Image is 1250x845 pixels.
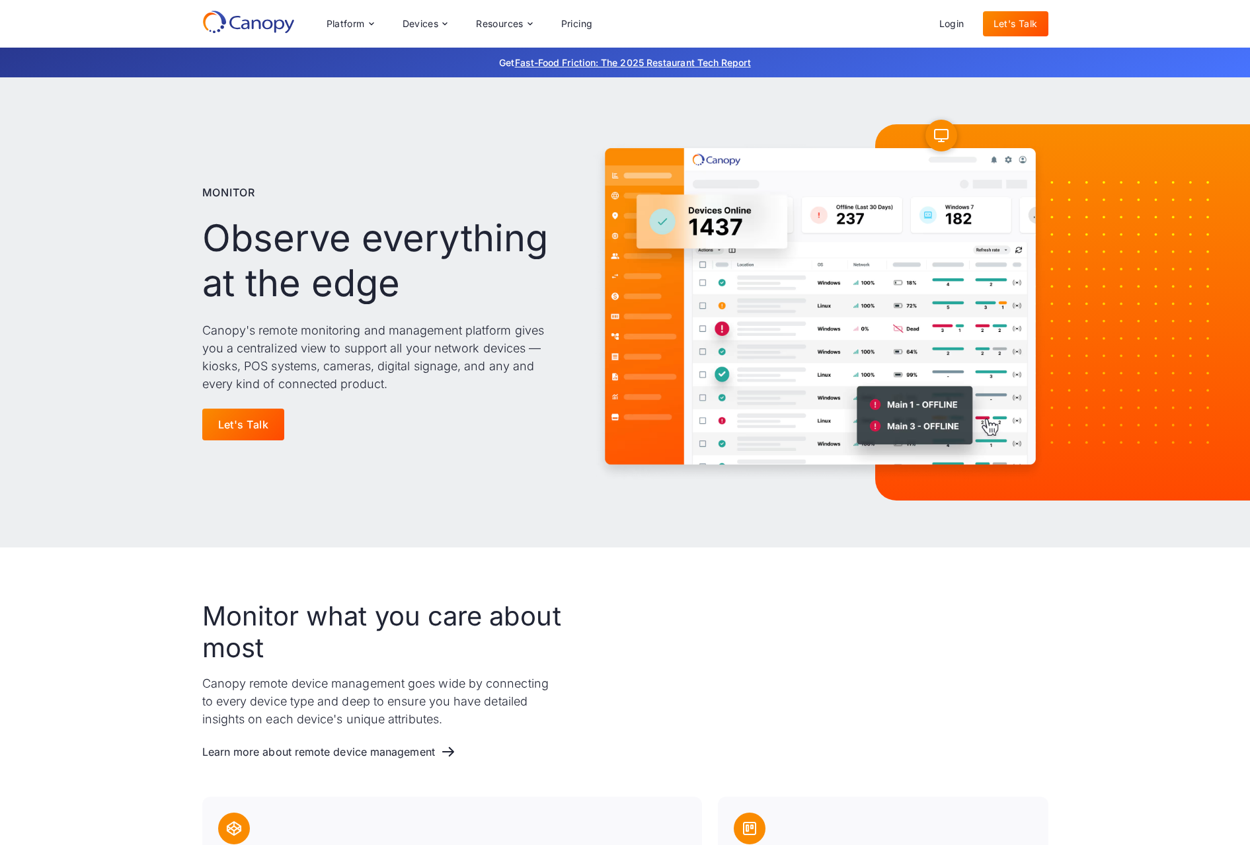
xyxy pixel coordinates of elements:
a: Let's Talk [983,11,1048,36]
p: Monitor [202,184,256,200]
div: Platform [316,11,384,37]
div: Devices [403,19,439,28]
div: Resources [465,11,542,37]
a: Login [929,11,975,36]
div: Devices [392,11,458,37]
div: Learn more about remote device management [202,746,435,758]
div: Platform [327,19,365,28]
p: Get [301,56,949,69]
p: Canopy's remote monitoring and management platform gives you a centralized view to support all yo... [202,321,566,393]
a: Let's Talk [202,409,285,440]
a: Fast-Food Friction: The 2025 Restaurant Tech Report [515,57,751,68]
a: Pricing [551,11,604,36]
div: Resources [476,19,524,28]
h1: Observe everything at the edge [202,216,566,305]
a: Learn more about remote device management [202,739,456,765]
p: Canopy remote device management goes wide by connecting to every device type and deep to ensure y... [202,674,562,728]
h2: Monitor what you care about most [202,600,562,664]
